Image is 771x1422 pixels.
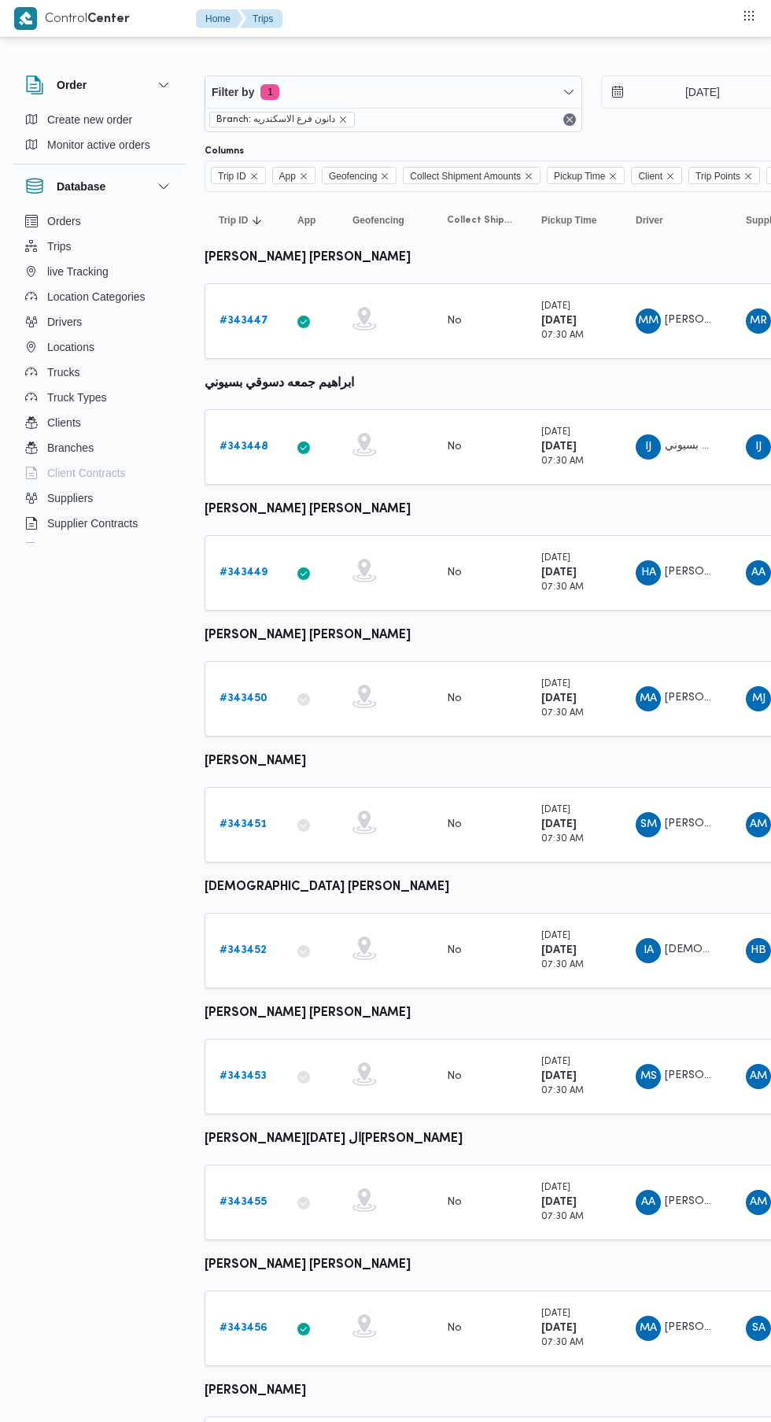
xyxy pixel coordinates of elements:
div: Ahmad Alsaid Rmdhan Alsaid Khalaf [636,1190,661,1215]
a: #343449 [219,563,267,582]
span: Collect Shipment Amounts [447,214,513,227]
b: # 343453 [219,1071,267,1081]
span: IJ [755,434,762,460]
span: AA [641,1190,655,1215]
a: #343451 [219,815,267,834]
span: App [279,168,296,185]
span: Locations [47,338,94,356]
span: [PERSON_NAME] [665,818,754,829]
b: [DATE] [541,441,577,452]
span: MS [640,1064,657,1089]
b: [PERSON_NAME] [PERSON_NAME] [205,630,411,641]
span: Branches [47,438,94,457]
button: Orders [19,209,179,234]
div: No [447,440,462,454]
span: MA [640,686,657,711]
button: live Tracking [19,259,179,284]
small: [DATE] [541,302,570,311]
b: [PERSON_NAME] [PERSON_NAME] [205,1259,411,1271]
button: Remove Trip ID from selection in this group [249,172,259,181]
div: No [447,1069,462,1084]
button: Remove Client from selection in this group [666,172,675,181]
span: Driver [636,214,663,227]
span: HA [641,560,656,585]
b: [PERSON_NAME] [PERSON_NAME] [205,252,411,264]
a: #343456 [219,1319,267,1338]
a: #343452 [219,941,267,960]
button: Order [25,76,173,94]
button: Remove Collect Shipment Amounts from selection in this group [524,172,533,181]
span: Collect Shipment Amounts [410,168,521,185]
span: Create new order [47,110,132,129]
div: No [447,314,462,328]
small: 07:30 AM [541,583,584,592]
div: No [447,1321,462,1335]
span: Geofencing [329,168,377,185]
button: Client Contracts [19,460,179,486]
span: Geofencing [352,214,404,227]
span: Trip ID [211,167,266,184]
small: 07:30 AM [541,1213,584,1221]
span: Devices [47,539,87,558]
small: 07:30 AM [541,709,584,718]
b: [DATE] [541,945,577,955]
span: IA [644,938,654,963]
div: Abadalhakiam Aodh Aamar Muhammad Alfaqai [746,560,771,585]
button: Supplier Contracts [19,511,179,536]
span: Drivers [47,312,82,331]
button: Drivers [19,309,179,334]
button: Branches [19,435,179,460]
span: MA [640,1316,657,1341]
div: Database [13,209,186,549]
button: Database [25,177,173,196]
div: Order [13,107,186,164]
b: [PERSON_NAME] [PERSON_NAME] [205,504,411,515]
button: Locations [19,334,179,360]
small: [DATE] [541,1184,570,1192]
div: Hamadah Bsaioni Ahmad Abwalnasar [746,938,771,963]
div: Muhammad Mbrok Muhammad Abadalaatai [636,308,661,334]
span: Trip Points [688,167,760,184]
span: MM [638,308,658,334]
b: [DATE] [541,1071,577,1081]
div: Isalam Ammad Abadaljlail Muhammad [636,938,661,963]
small: [DATE] [541,932,570,940]
span: Client [638,168,662,185]
span: Collect Shipment Amounts [403,167,540,184]
label: Columns [205,145,244,157]
b: [DATE] [541,693,577,704]
b: [DATE] [541,1197,577,1207]
div: No [447,566,462,580]
span: Trip Points [695,168,740,185]
a: #343447 [219,312,268,331]
button: remove selected entity [338,115,348,124]
button: Trips [240,9,282,28]
div: Mahmood Saaid Ahmad Muhammad Abadalamalk [636,1064,661,1089]
span: SM [640,812,657,837]
span: Pickup Time [547,167,625,184]
a: #343453 [219,1067,267,1086]
span: MJ [752,686,765,711]
button: Remove App from selection in this group [299,172,308,181]
div: Slah Muhammad Muhammad Altras [636,812,661,837]
span: 1 active filters [260,84,279,100]
button: Trip IDSorted in descending order [212,208,275,233]
div: No [447,944,462,958]
small: 07:30 AM [541,331,584,340]
button: Truck Types [19,385,179,410]
button: Pickup Time [535,208,614,233]
div: Hazm Ahmad Alsharaoi Mosa [636,560,661,585]
div: No [447,818,462,832]
span: IJ [645,434,651,460]
b: [PERSON_NAME] [205,1385,306,1397]
span: Location Categories [47,287,146,306]
span: Pickup Time [554,168,605,185]
h3: Database [57,177,105,196]
button: Trips [19,234,179,259]
button: Remove [560,110,579,129]
span: SA [752,1316,765,1341]
span: App [272,167,315,184]
small: [DATE] [541,1058,570,1066]
b: [PERSON_NAME] [205,755,306,767]
span: MR [750,308,767,334]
